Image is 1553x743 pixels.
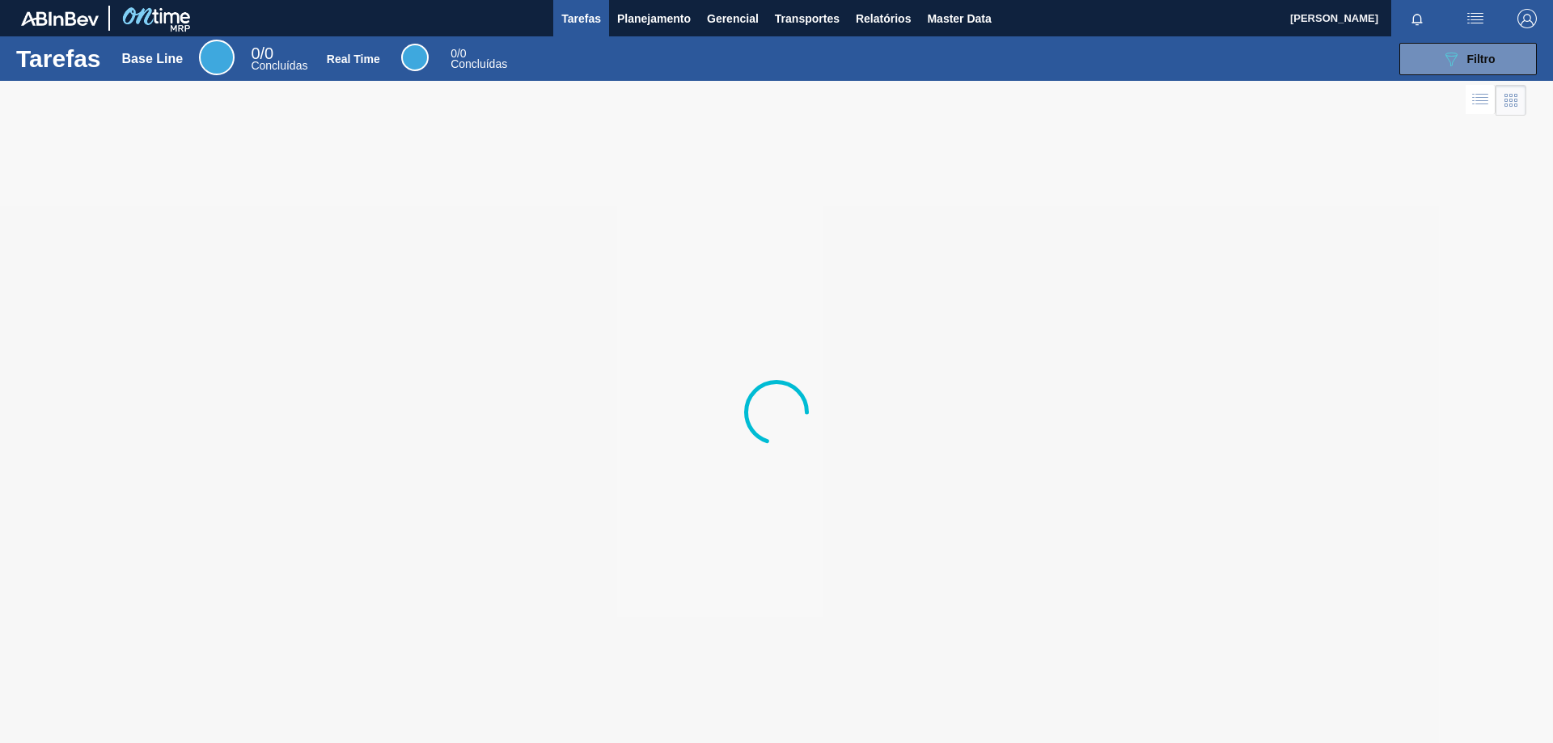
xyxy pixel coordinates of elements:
span: Transportes [775,9,840,28]
button: Filtro [1399,43,1537,75]
span: Concluídas [251,59,307,72]
div: Base Line [251,47,307,71]
img: userActions [1466,9,1485,28]
span: / 0 [251,44,273,62]
span: Master Data [927,9,991,28]
span: Relatórios [856,9,911,28]
div: Real Time [327,53,380,65]
div: Real Time [451,49,507,70]
img: Logout [1517,9,1537,28]
span: / 0 [451,47,466,60]
span: Concluídas [451,57,507,70]
h1: Tarefas [16,49,101,68]
span: 0 [251,44,260,62]
span: 0 [451,47,457,60]
div: Real Time [401,44,429,71]
span: Gerencial [707,9,759,28]
img: TNhmsLtSVTkK8tSr43FrP2fwEKptu5GPRR3wAAAABJRU5ErkJggg== [21,11,99,26]
span: Filtro [1467,53,1496,65]
span: Tarefas [561,9,601,28]
button: Notificações [1391,7,1443,30]
div: Base Line [199,40,235,75]
div: Base Line [122,52,184,66]
span: Planejamento [617,9,691,28]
